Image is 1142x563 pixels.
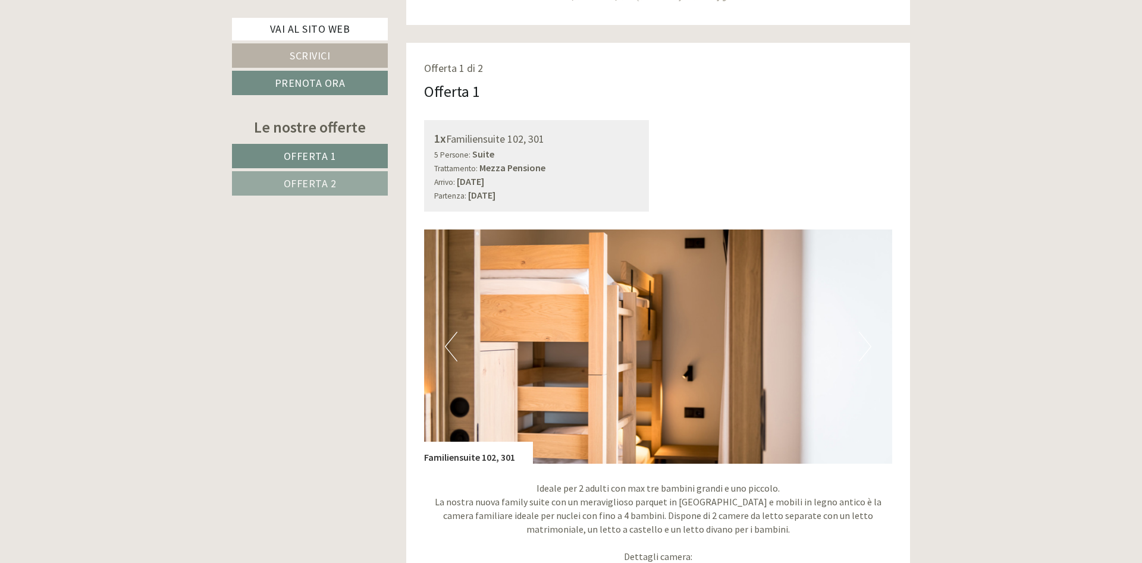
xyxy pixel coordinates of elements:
[18,34,175,44] div: Inso Sonnenheim
[457,175,484,187] b: [DATE]
[434,130,639,147] div: Familiensuite 102, 301
[213,9,256,29] div: [DATE]
[445,332,457,361] button: Previous
[424,229,893,464] img: image
[284,149,337,163] span: Offerta 1
[9,32,181,68] div: Buon giorno, come possiamo aiutarla?
[424,80,480,102] div: Offerta 1
[232,116,388,138] div: Le nostre offerte
[232,43,388,68] a: Scrivici
[232,71,388,95] a: Prenota ora
[468,189,495,201] b: [DATE]
[434,163,478,174] small: Trattamento:
[424,442,533,464] div: Familiensuite 102, 301
[479,162,545,174] b: Mezza Pensione
[859,332,871,361] button: Next
[232,18,388,40] a: Vai al sito web
[424,61,483,75] span: Offerta 1 di 2
[434,191,466,201] small: Partenza:
[434,177,455,187] small: Arrivo:
[18,58,175,66] small: 11:57
[472,148,494,160] b: Suite
[406,310,469,334] button: Invia
[284,177,337,190] span: Offerta 2
[434,131,446,146] b: 1x
[434,150,470,160] small: 5 Persone:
